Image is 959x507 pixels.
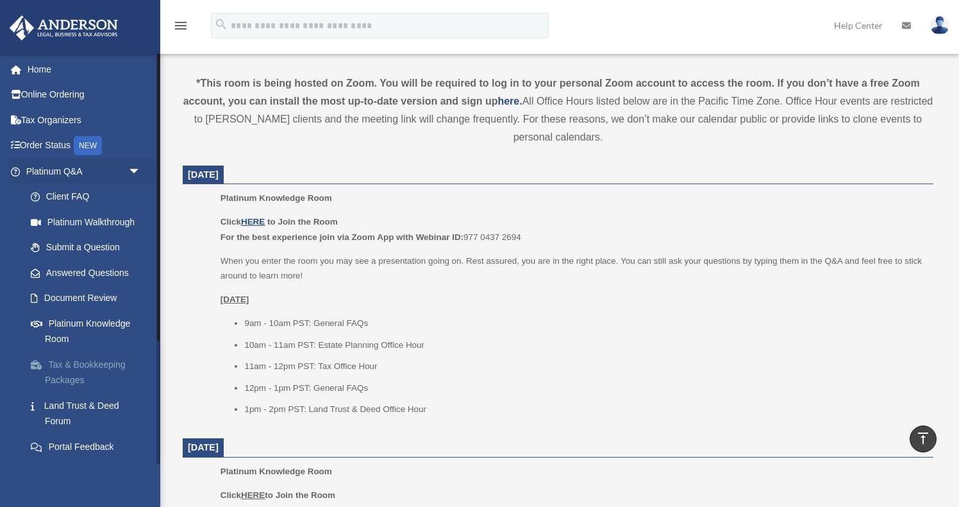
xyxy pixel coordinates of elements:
[915,431,931,446] i: vertical_align_top
[519,96,522,107] strong: .
[221,232,463,242] b: For the best experience join via Zoom App with Webinar ID:
[241,490,265,500] u: HERE
[221,467,332,476] span: Platinum Knowledge Room
[9,107,160,133] a: Tax Organizers
[183,78,920,107] strong: *This room is being hosted on Zoom. You will be required to log in to your personal Zoom account ...
[18,434,160,460] a: Portal Feedback
[244,338,924,353] li: 10am - 11am PST: Estate Planning Office Hour
[18,209,160,235] a: Platinum Walkthrough
[930,16,949,35] img: User Pic
[183,74,933,146] div: All Office Hours listed below are in the Pacific Time Zone. Office Hour events are restricted to ...
[6,15,122,40] img: Anderson Advisors Platinum Portal
[221,214,924,245] p: 977 0437 2694
[9,460,160,485] a: Digital Productsarrow_drop_down
[18,393,160,434] a: Land Trust & Deed Forum
[173,18,188,33] i: menu
[173,22,188,33] a: menu
[221,295,249,304] u: [DATE]
[9,159,160,184] a: Platinum Q&Aarrow_drop_down
[18,352,160,393] a: Tax & Bookkeeping Packages
[241,217,265,227] a: HERE
[188,169,219,180] span: [DATE]
[9,133,160,159] a: Order StatusNEW
[188,442,219,452] span: [DATE]
[221,490,335,500] b: Click to Join the Room
[74,136,102,155] div: NEW
[18,311,154,352] a: Platinum Knowledge Room
[267,217,338,227] b: to Join the Room
[18,260,160,286] a: Answered Questions
[9,56,160,82] a: Home
[221,193,332,203] span: Platinum Knowledge Room
[214,17,228,31] i: search
[244,359,924,374] li: 11am - 12pm PST: Tax Office Hour
[244,381,924,396] li: 12pm - 1pm PST: General FAQs
[18,286,160,311] a: Document Review
[18,235,160,261] a: Submit a Question
[128,159,154,185] span: arrow_drop_down
[9,82,160,108] a: Online Ordering
[221,253,924,284] p: When you enter the room you may see a presentation going on. Rest assured, you are in the right p...
[244,316,924,331] li: 9am - 10am PST: General FAQs
[221,217,267,227] b: Click
[497,96,519,107] a: here
[910,425,937,452] a: vertical_align_top
[244,402,924,417] li: 1pm - 2pm PST: Land Trust & Deed Office Hour
[128,460,154,486] span: arrow_drop_down
[18,184,160,210] a: Client FAQ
